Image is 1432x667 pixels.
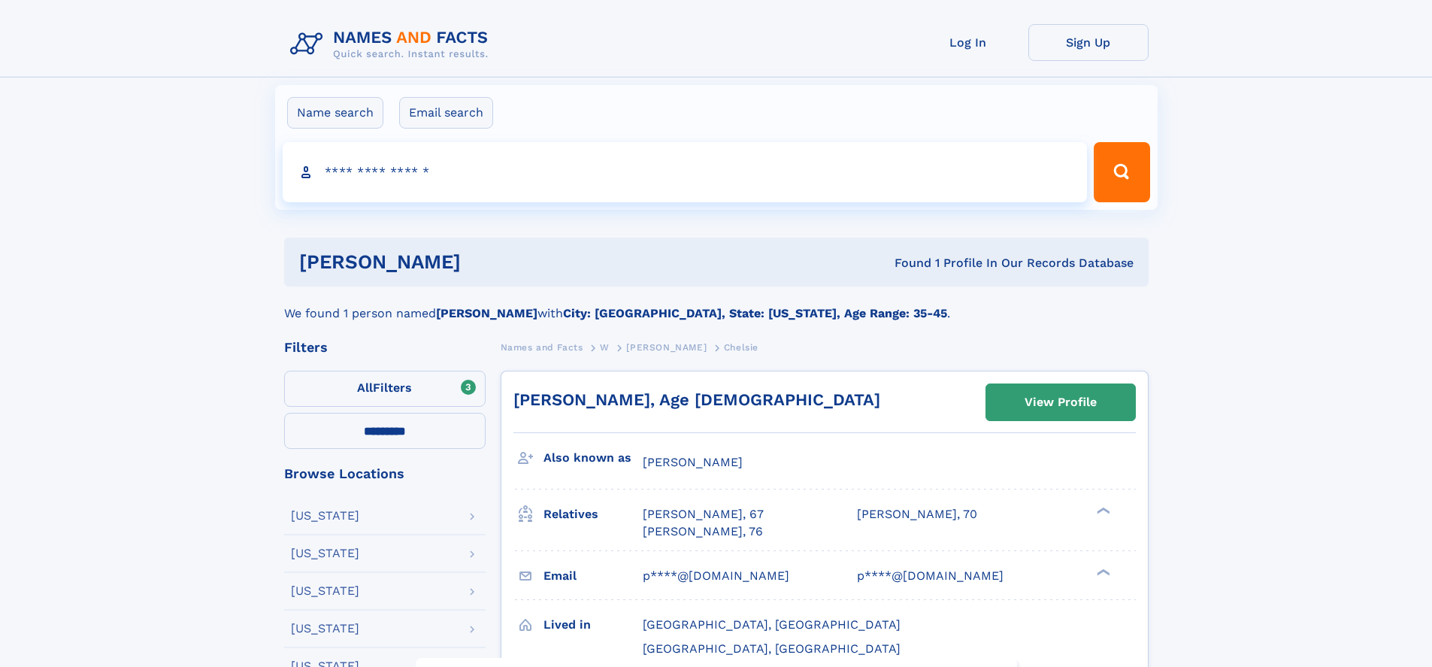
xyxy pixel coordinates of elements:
[284,24,501,65] img: Logo Names and Facts
[643,506,764,523] a: [PERSON_NAME], 67
[1094,142,1149,202] button: Search Button
[284,371,486,407] label: Filters
[357,380,373,395] span: All
[543,502,643,527] h3: Relatives
[501,338,583,356] a: Names and Facts
[287,97,383,129] label: Name search
[857,506,977,523] a: [PERSON_NAME], 70
[291,623,359,635] div: [US_STATE]
[626,342,707,353] span: [PERSON_NAME]
[986,384,1135,420] a: View Profile
[291,510,359,522] div: [US_STATE]
[543,563,643,589] h3: Email
[1093,506,1111,516] div: ❯
[543,445,643,471] h3: Also known as
[284,467,486,481] div: Browse Locations
[563,306,947,320] b: City: [GEOGRAPHIC_DATA], State: [US_STATE], Age Range: 35-45
[436,306,537,320] b: [PERSON_NAME]
[299,253,678,271] h1: [PERSON_NAME]
[284,287,1149,323] div: We found 1 person named with .
[291,585,359,597] div: [US_STATE]
[283,142,1088,202] input: search input
[643,455,743,469] span: [PERSON_NAME]
[643,641,901,656] span: [GEOGRAPHIC_DATA], [GEOGRAPHIC_DATA]
[1025,385,1097,420] div: View Profile
[600,338,610,356] a: W
[643,617,901,632] span: [GEOGRAPHIC_DATA], [GEOGRAPHIC_DATA]
[600,342,610,353] span: W
[291,547,359,559] div: [US_STATE]
[399,97,493,129] label: Email search
[1093,567,1111,577] div: ❯
[724,342,758,353] span: Chelsie
[513,390,880,409] a: [PERSON_NAME], Age [DEMOGRAPHIC_DATA]
[543,612,643,638] h3: Lived in
[677,255,1134,271] div: Found 1 Profile In Our Records Database
[626,338,707,356] a: [PERSON_NAME]
[1028,24,1149,61] a: Sign Up
[908,24,1028,61] a: Log In
[284,341,486,354] div: Filters
[643,523,763,540] a: [PERSON_NAME], 76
